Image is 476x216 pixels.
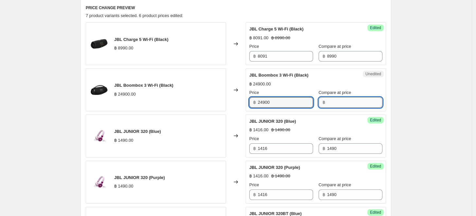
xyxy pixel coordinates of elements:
div: ฿ 1416.00 [249,127,269,133]
span: ฿ [253,146,256,151]
div: ฿ 24900.00 [114,91,136,98]
span: JBL JUNIOR 320 (Blue) [249,119,296,124]
span: ฿ [253,192,256,197]
span: Price [249,44,259,49]
div: ฿ 1416.00 [249,173,269,179]
strike: ฿ 1490.00 [271,173,291,179]
span: Price [249,182,259,187]
span: ฿ [253,100,256,105]
span: ฿ [323,146,325,151]
span: Compare at price [319,44,351,49]
span: JBL JUNIOR 320 (Purple) [249,165,300,170]
span: JBL JUNIOR 320 (Blue) [114,129,161,134]
span: 7 product variants selected. 6 product prices edited: [86,13,183,18]
div: ฿ 8091.00 [249,35,269,41]
img: PACKSHOT_JBL_JR320_PUR-25_80x.png [89,172,109,192]
span: JBL Charge 5 Wi-Fi (Black) [249,27,304,31]
span: Edited [370,210,381,215]
span: Compare at price [319,182,351,187]
div: ฿ 24900.00 [249,81,271,87]
strike: ฿ 1490.00 [271,127,291,133]
span: JBL Boombox 3 Wi-Fi (Black) [249,73,309,78]
div: ฿ 8990.00 [114,45,133,51]
span: Edited [370,117,381,123]
div: ฿ 1490.00 [114,183,133,189]
div: ฿ 1490.00 [114,137,133,144]
img: PACKSHOT_JBL_JR320_PUR-25_80x.png [89,126,109,146]
span: ฿ [323,192,325,197]
span: Price [249,136,259,141]
span: JBL Charge 5 Wi-Fi (Black) [114,37,168,42]
span: Unedited [365,71,381,77]
span: Price [249,90,259,95]
strike: ฿ 8990.00 [271,35,291,41]
h6: PRICE CHANGE PREVIEW [86,5,386,10]
span: ฿ [323,100,325,105]
span: Compare at price [319,136,351,141]
span: JBL Boombox 3 Wi-Fi (Black) [114,83,173,88]
span: ฿ [323,54,325,59]
img: JBL_BOOMBOX3_WIFI_HERO_535x535px_80x.png [89,80,109,100]
span: ฿ [253,54,256,59]
span: Edited [370,164,381,169]
span: Compare at price [319,90,351,95]
span: JBL JUNIOR 320 (Purple) [114,175,165,180]
span: JBL JUNIOR 320BT (Blue) [249,211,302,216]
img: 1.JBL_CHARGE5_WIFI_HERO_535x535_d6649e3c-94e9-4511-aa6c-18e4850ec3f0_80x.png [89,34,109,54]
span: Edited [370,25,381,30]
